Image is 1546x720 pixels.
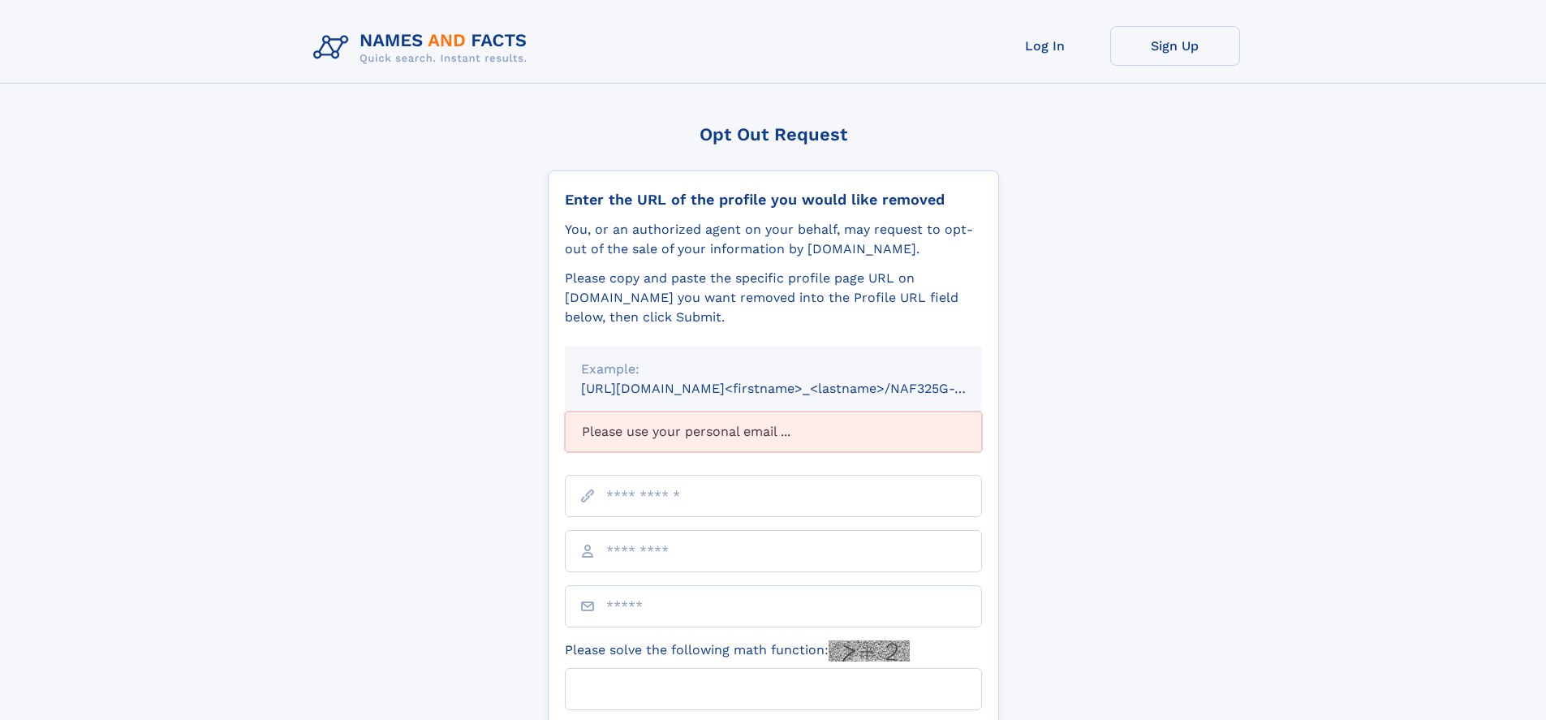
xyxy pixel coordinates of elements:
div: You, or an authorized agent on your behalf, may request to opt-out of the sale of your informatio... [565,220,982,259]
label: Please solve the following math function: [565,640,910,662]
a: Log In [980,26,1110,66]
div: Opt Out Request [548,124,999,144]
div: Enter the URL of the profile you would like removed [565,191,982,209]
img: Logo Names and Facts [307,26,540,70]
div: Please use your personal email ... [565,412,982,452]
small: [URL][DOMAIN_NAME]<firstname>_<lastname>/NAF325G-xxxxxxxx [581,381,1013,396]
div: Please copy and paste the specific profile page URL on [DOMAIN_NAME] you want removed into the Pr... [565,269,982,327]
a: Sign Up [1110,26,1240,66]
div: Example: [581,360,966,379]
